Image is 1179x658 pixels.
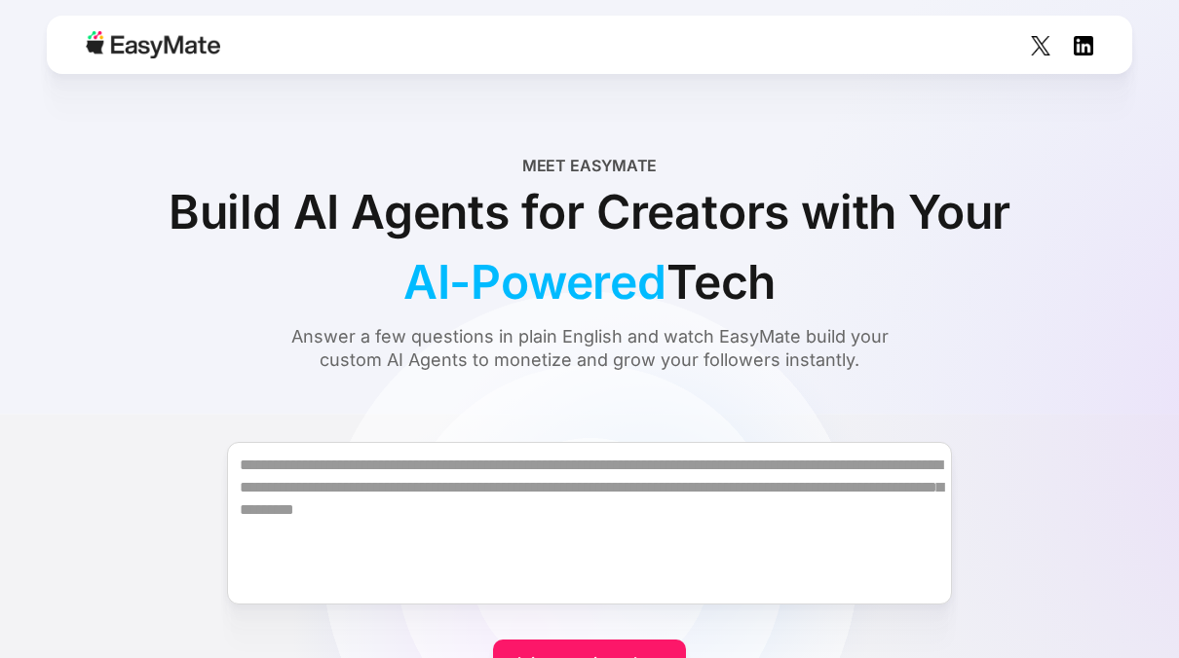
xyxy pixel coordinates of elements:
img: Social Icon [1074,36,1093,55]
div: Build AI Agents for Creators with Your [151,177,1028,317]
div: Meet EasyMate [522,154,658,177]
img: Social Icon [1031,36,1050,55]
div: Answer a few questions in plain English and watch EasyMate build your custom AI Agents to monetiz... [273,325,906,372]
img: Easymate logo [86,31,220,58]
span: AI-Powered [403,247,666,317]
span: Tech [666,247,776,317]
